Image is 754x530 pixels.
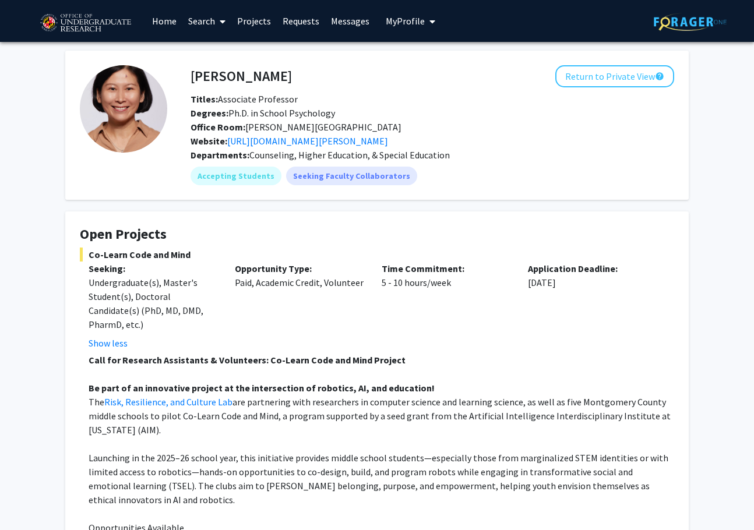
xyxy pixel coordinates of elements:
[191,107,228,119] b: Degrees:
[226,262,372,350] div: Paid, Academic Credit, Volunteer
[36,9,135,38] img: University of Maryland Logo
[80,248,674,262] span: Co-Learn Code and Mind
[182,1,231,41] a: Search
[89,275,217,331] div: Undergraduate(s), Master's Student(s), Doctoral Candidate(s) (PhD, MD, DMD, PharmD, etc.)
[89,262,217,275] p: Seeking:
[191,107,335,119] span: Ph.D. in School Psychology
[89,336,128,350] button: Show less
[286,167,417,185] mat-chip: Seeking Faculty Collaborators
[146,1,182,41] a: Home
[191,121,245,133] b: Office Room:
[191,167,281,185] mat-chip: Accepting Students
[89,396,671,436] span: are partnering with researchers in computer science and learning science, as well as five Montgom...
[386,15,425,27] span: My Profile
[249,149,450,161] span: Counseling, Higher Education, & Special Education
[89,396,104,408] span: The
[231,1,277,41] a: Projects
[235,262,364,275] p: Opportunity Type:
[528,262,657,275] p: Application Deadline:
[191,93,298,105] span: Associate Professor
[277,1,325,41] a: Requests
[191,93,218,105] b: Titles:
[325,1,375,41] a: Messages
[89,382,435,394] strong: Be part of an innovative project at the intersection of robotics, AI, and education!
[89,452,668,506] span: Launching in the 2025–26 school year, this initiative provides middle school students—especially ...
[191,149,249,161] b: Departments:
[191,121,401,133] span: [PERSON_NAME][GEOGRAPHIC_DATA]
[191,65,292,87] h4: [PERSON_NAME]
[89,354,406,366] strong: Call for Research Assistants & Volunteers: Co-Learn Code and Mind Project
[80,226,674,243] h4: Open Projects
[9,478,50,521] iframe: Chat
[373,262,519,350] div: 5 - 10 hours/week
[80,65,167,153] img: Profile Picture
[654,13,727,31] img: ForagerOne Logo
[191,135,227,147] b: Website:
[555,65,674,87] button: Return to Private View
[382,262,510,275] p: Time Commitment:
[519,262,665,350] div: [DATE]
[104,396,232,408] a: Risk, Resilience, and Culture Lab
[227,135,388,147] a: Opens in a new tab
[655,69,664,83] mat-icon: help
